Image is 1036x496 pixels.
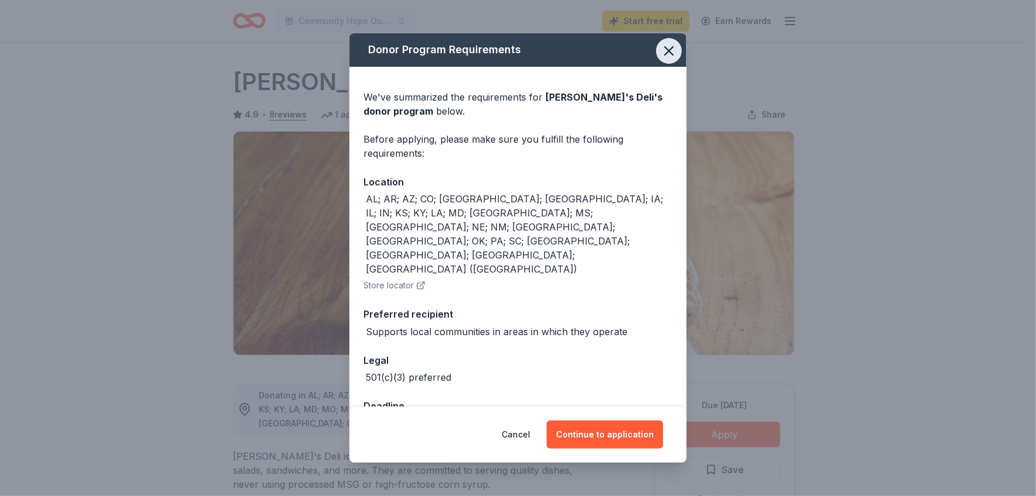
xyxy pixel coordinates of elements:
div: Location [363,174,673,190]
div: 501(c)(3) preferred [366,370,451,384]
button: Cancel [502,421,530,449]
div: Donor Program Requirements [349,33,687,67]
div: Before applying, please make sure you fulfill the following requirements: [363,132,673,160]
div: We've summarized the requirements for below. [363,90,673,118]
div: AL; AR; AZ; CO; [GEOGRAPHIC_DATA]; [GEOGRAPHIC_DATA]; IA; IL; IN; KS; KY; LA; MD; [GEOGRAPHIC_DAT... [366,192,673,276]
div: Legal [363,353,673,368]
button: Continue to application [547,421,663,449]
div: Deadline [363,398,673,414]
div: Supports local communities in areas in which they operate [366,325,627,339]
button: Store locator [363,278,426,292]
div: Preferred recipient [363,306,673,322]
